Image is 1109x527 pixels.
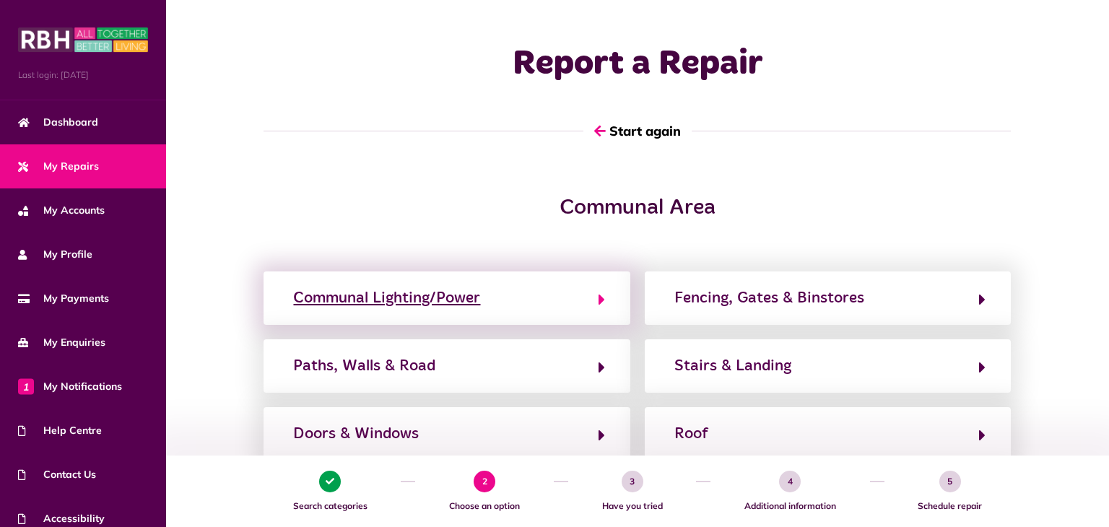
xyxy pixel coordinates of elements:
div: Roof [674,422,708,445]
button: Stairs & Landing [670,354,986,378]
span: 2 [474,471,495,492]
span: Choose an option [422,500,546,513]
span: Last login: [DATE] [18,69,148,82]
div: Paths, Walls & Road [293,354,435,378]
span: 1 [319,471,341,492]
button: Roof [670,422,986,446]
img: MyRBH [18,25,148,54]
span: My Profile [18,247,92,262]
span: 1 [18,378,34,394]
h1: Report a Repair [417,43,859,85]
span: My Repairs [18,159,99,174]
span: Search categories [266,500,393,513]
span: Dashboard [18,115,98,130]
span: Have you tried [575,500,689,513]
button: Doors & Windows [289,422,604,446]
span: My Payments [18,291,109,306]
div: Doors & Windows [293,422,419,445]
span: My Enquiries [18,335,105,350]
span: Additional information [718,500,862,513]
span: Contact Us [18,467,96,482]
span: 5 [939,471,961,492]
button: Communal Lighting/Power [289,286,604,310]
span: 4 [779,471,801,492]
div: Communal Lighting/Power [293,287,480,310]
button: Start again [583,110,692,152]
button: Paths, Walls & Road [289,354,604,378]
span: My Notifications [18,379,122,394]
div: Fencing, Gates & Binstores [674,287,864,310]
span: Help Centre [18,423,102,438]
div: Stairs & Landing [674,354,791,378]
span: Accessibility [18,511,105,526]
button: Fencing, Gates & Binstores [670,286,986,310]
span: My Accounts [18,203,105,218]
h2: Communal Area [417,195,859,221]
span: Schedule repair [892,500,1009,513]
span: 3 [622,471,643,492]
